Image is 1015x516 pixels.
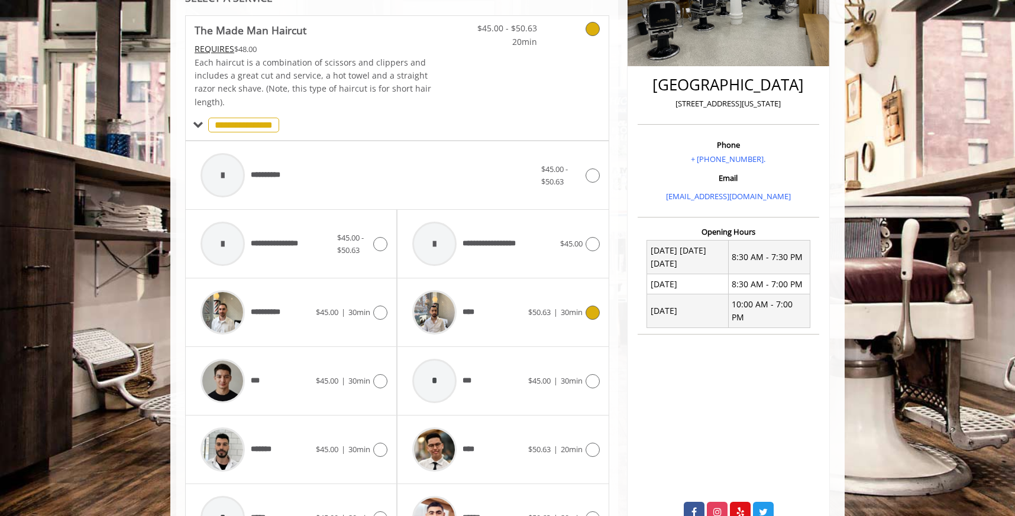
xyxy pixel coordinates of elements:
[341,307,345,317] span: |
[641,141,816,149] h3: Phone
[467,22,537,35] span: $45.00 - $50.63
[638,228,819,236] h3: Opening Hours
[541,164,568,187] span: $45.00 - $50.63
[195,57,431,108] span: Each haircut is a combination of scissors and clippers and includes a great cut and service, a ho...
[560,238,583,249] span: $45.00
[348,375,370,386] span: 30min
[666,191,791,202] a: [EMAIL_ADDRESS][DOMAIN_NAME]
[341,375,345,386] span: |
[316,444,338,455] span: $45.00
[728,241,810,274] td: 8:30 AM - 7:30 PM
[467,35,537,48] span: 20min
[348,444,370,455] span: 30min
[528,444,551,455] span: $50.63
[647,294,729,328] td: [DATE]
[528,375,551,386] span: $45.00
[316,375,338,386] span: $45.00
[341,444,345,455] span: |
[195,43,234,54] span: This service needs some Advance to be paid before we block your appointment
[647,241,729,274] td: [DATE] [DATE] [DATE]
[647,274,729,294] td: [DATE]
[348,307,370,317] span: 30min
[561,444,583,455] span: 20min
[728,274,810,294] td: 8:30 AM - 7:00 PM
[195,43,432,56] div: $48.00
[561,307,583,317] span: 30min
[691,154,765,164] a: + [PHONE_NUMBER].
[337,232,364,255] span: $45.00 - $50.63
[641,174,816,182] h3: Email
[641,98,816,110] p: [STREET_ADDRESS][US_STATE]
[528,307,551,317] span: $50.63
[554,375,558,386] span: |
[195,22,306,38] b: The Made Man Haircut
[641,76,816,93] h2: [GEOGRAPHIC_DATA]
[316,307,338,317] span: $45.00
[554,307,558,317] span: |
[728,294,810,328] td: 10:00 AM - 7:00 PM
[561,375,583,386] span: 30min
[554,444,558,455] span: |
